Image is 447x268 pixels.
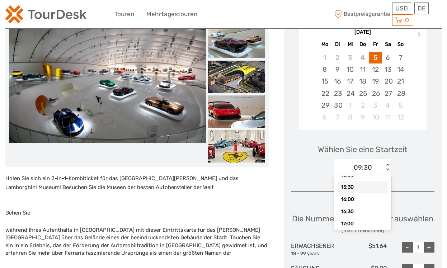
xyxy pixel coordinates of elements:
div: ERWACHSENER [291,242,339,257]
div: Choose Dienstag, 7. Oktober 2025 [331,111,344,123]
div: Do [356,39,369,49]
div: Choose Samstag, 6. September 2025 [382,52,394,64]
div: Choose Donnerstag, 2. Oktober 2025 [356,99,369,111]
p: Gehen Sie [5,208,269,218]
a: Touren [114,9,134,19]
div: Choose Donnerstag, 11. September 2025 [356,64,369,75]
div: Choose Donnerstag, 9. Oktober 2025 [356,111,369,123]
span: Wählen Sie eine Startzeit [318,144,408,155]
div: Choose Sonntag, 28. September 2025 [394,88,407,99]
div: 16:00 [338,193,388,206]
img: 3a9925072ca64d5c934d85f785242ecc_slider_thumbnail.jpeg [208,26,265,58]
img: 0fb8b1bcb60348abb6cff9ef40d1fa6a_main_slider.jpeg [9,11,206,143]
div: Choose Samstag, 11. Oktober 2025 [382,111,394,123]
div: Choose Montag, 29. September 2025 [319,99,331,111]
div: Choose Mittwoch, 17. September 2025 [344,75,356,87]
div: So [394,39,407,49]
a: Mehrtagestouren [146,9,197,19]
div: Choose Sonntag, 12. Oktober 2025 [394,111,407,123]
div: Choose Mittwoch, 24. September 2025 [344,88,356,99]
div: Choose Sonntag, 7. September 2025 [394,52,407,64]
div: month 2025-09 [301,52,424,123]
div: Choose Freitag, 5. September 2025 [369,52,382,64]
span: 0 [404,17,410,24]
div: Not available Dienstag, 2. September 2025 [331,52,344,64]
div: Choose Dienstag, 23. September 2025 [331,88,344,99]
div: Choose Dienstag, 30. September 2025 [331,99,344,111]
button: Next Month [414,30,426,42]
span: USD [395,5,408,12]
div: Choose Freitag, 10. Oktober 2025 [369,111,382,123]
div: Choose Sonntag, 5. Oktober 2025 [394,99,407,111]
div: Choose Mittwoch, 10. September 2025 [344,64,356,75]
div: Choose Freitag, 19. September 2025 [369,75,382,87]
div: Choose Dienstag, 9. September 2025 [331,64,344,75]
img: 0ef01d7fe91145f7a6cc20b2e5a4738e_slider_thumbnail.jpeg [208,130,265,163]
div: Choose Mittwoch, 1. Oktober 2025 [344,99,356,111]
img: 4335cd782cfd498289f4699e5b90afc9_slider_thumbnail.jpeg [208,95,265,128]
div: Choose Freitag, 3. Oktober 2025 [369,99,382,111]
div: 16:30 [338,206,388,218]
div: Choose Dienstag, 16. September 2025 [331,75,344,87]
div: Mo [319,39,331,49]
div: DE [414,3,429,14]
div: + [424,242,434,253]
p: Holen Sie sich ein 2-in-1-Kombiticket für das [GEOGRAPHIC_DATA][PERSON_NAME] und das Lamborghini ... [5,174,269,192]
div: Choose Samstag, 20. September 2025 [382,75,394,87]
div: Fr [369,39,382,49]
div: Not available Montag, 1. September 2025 [319,52,331,64]
div: Choose Freitag, 12. September 2025 [369,64,382,75]
div: Choose Montag, 6. Oktober 2025 [319,111,331,123]
button: Open LiveChat chat widget [83,11,91,20]
div: 17:00 [338,218,388,230]
div: 09:30 [354,163,372,172]
div: Sa [382,39,394,49]
div: Choose Samstag, 13. September 2025 [382,64,394,75]
div: 15:30 [338,181,388,193]
div: Choose Mittwoch, 8. Oktober 2025 [344,111,356,123]
div: [DATE] [299,29,427,36]
div: $51.64 [339,242,386,257]
img: 918afe07ef91466cbd84ec68e294c8e3_slider_thumbnail.jpeg [208,61,265,93]
div: Choose Freitag, 26. September 2025 [369,88,382,99]
div: Choose Montag, 15. September 2025 [319,75,331,87]
div: Choose Sonntag, 14. September 2025 [394,64,407,75]
div: Choose Donnerstag, 25. September 2025 [356,88,369,99]
div: Choose Samstag, 27. September 2025 [382,88,394,99]
p: We're away right now. Please check back later! [10,13,81,18]
div: Choose Samstag, 4. Oktober 2025 [382,99,394,111]
div: Not available Donnerstag, 4. September 2025 [356,52,369,64]
div: Choose Sonntag, 21. September 2025 [394,75,407,87]
div: 18 - 99 years [291,250,339,257]
div: - [402,242,413,253]
div: Choose Donnerstag, 18. September 2025 [356,75,369,87]
span: Bestpreisgarantie [333,8,390,20]
div: Not available Mittwoch, 3. September 2025 [344,52,356,64]
div: Mi [344,39,356,49]
div: Choose Montag, 8. September 2025 [319,64,331,75]
div: Di [331,39,344,49]
div: Die Nummer von Teilnehmer auswählen [292,213,433,234]
div: < > [385,164,391,171]
img: 2254-3441b4b5-4e5f-4d00-b396-31f1d84a6ebf_logo_small.png [5,5,86,23]
div: Choose Montag, 22. September 2025 [319,88,331,99]
div: (min. 1 Teilnehmer) [292,227,433,234]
